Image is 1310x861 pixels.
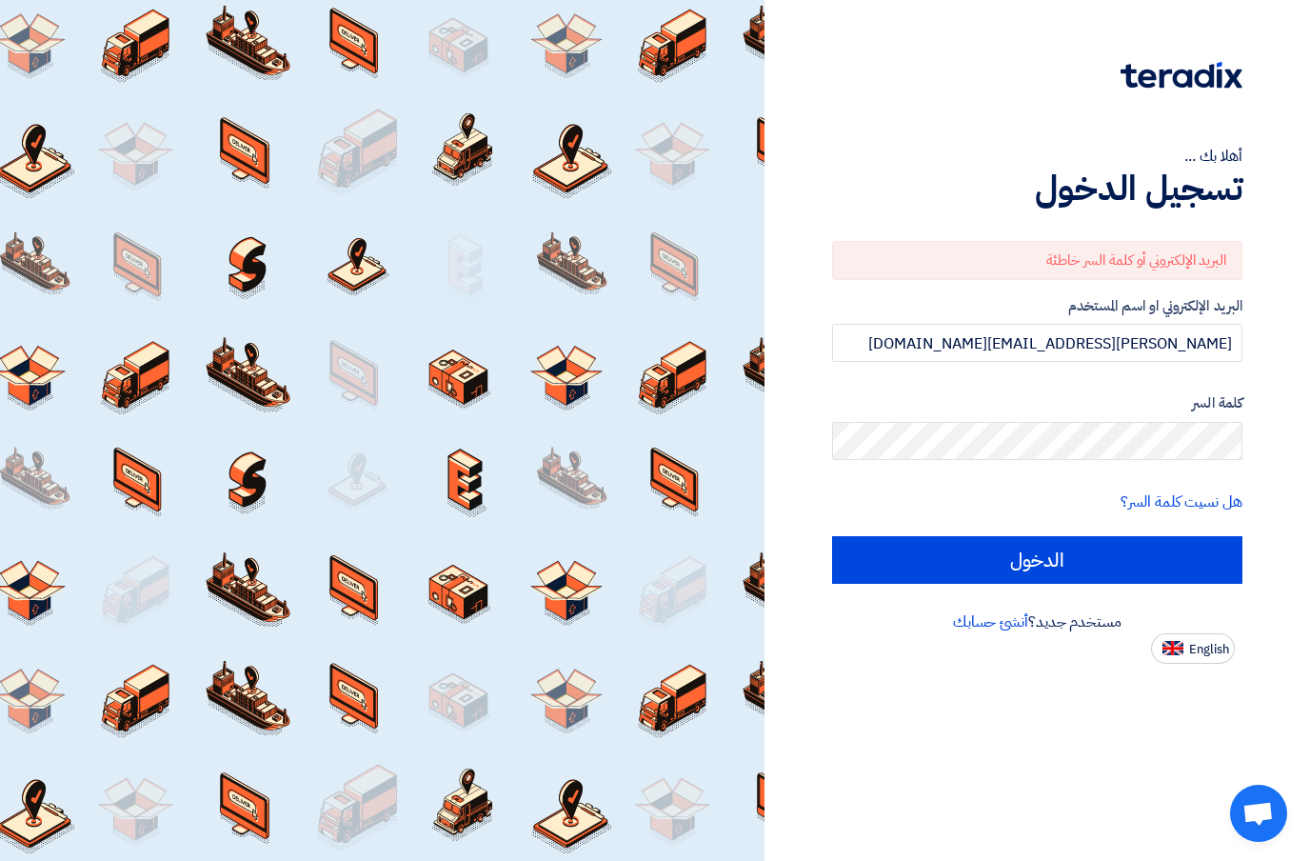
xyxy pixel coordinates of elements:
[832,168,1242,210] h1: تسجيل الدخول
[832,145,1242,168] div: أهلا بك ...
[1121,491,1242,513] a: هل نسيت كلمة السر؟
[1189,643,1229,656] span: English
[832,392,1242,414] label: كلمة السر
[832,295,1242,317] label: البريد الإلكتروني او اسم المستخدم
[832,611,1242,633] div: مستخدم جديد؟
[832,241,1242,280] div: البريد الإلكتروني أو كلمة السر خاطئة
[1121,62,1242,89] img: Teradix logo
[1162,641,1183,655] img: en-US.png
[1230,785,1287,842] div: دردشة مفتوحة
[832,324,1242,362] input: أدخل بريد العمل الإلكتروني او اسم المستخدم الخاص بك ...
[953,611,1028,633] a: أنشئ حسابك
[832,536,1242,584] input: الدخول
[1151,633,1235,664] button: English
